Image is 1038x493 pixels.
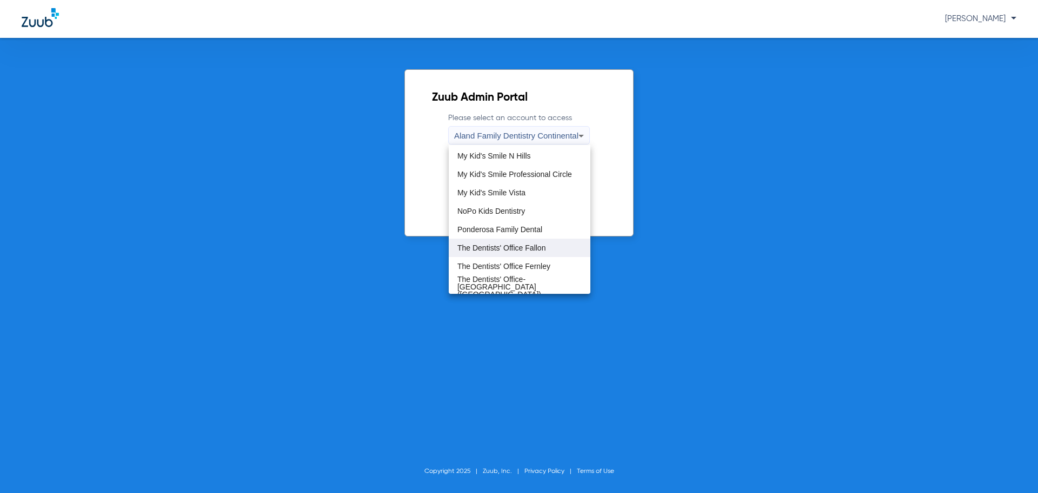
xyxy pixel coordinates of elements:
[457,275,582,298] span: The Dentists' Office-[GEOGRAPHIC_DATA] ([GEOGRAPHIC_DATA])
[457,170,572,178] span: My Kid's Smile Professional Circle
[457,226,542,233] span: Ponderosa Family Dental
[457,207,525,215] span: NoPo Kids Dentistry
[457,152,531,160] span: My Kid's Smile N Hills
[457,189,525,196] span: My Kid's Smile Vista
[457,262,550,270] span: The Dentists' Office Fernley
[457,244,545,252] span: The Dentists' Office Fallon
